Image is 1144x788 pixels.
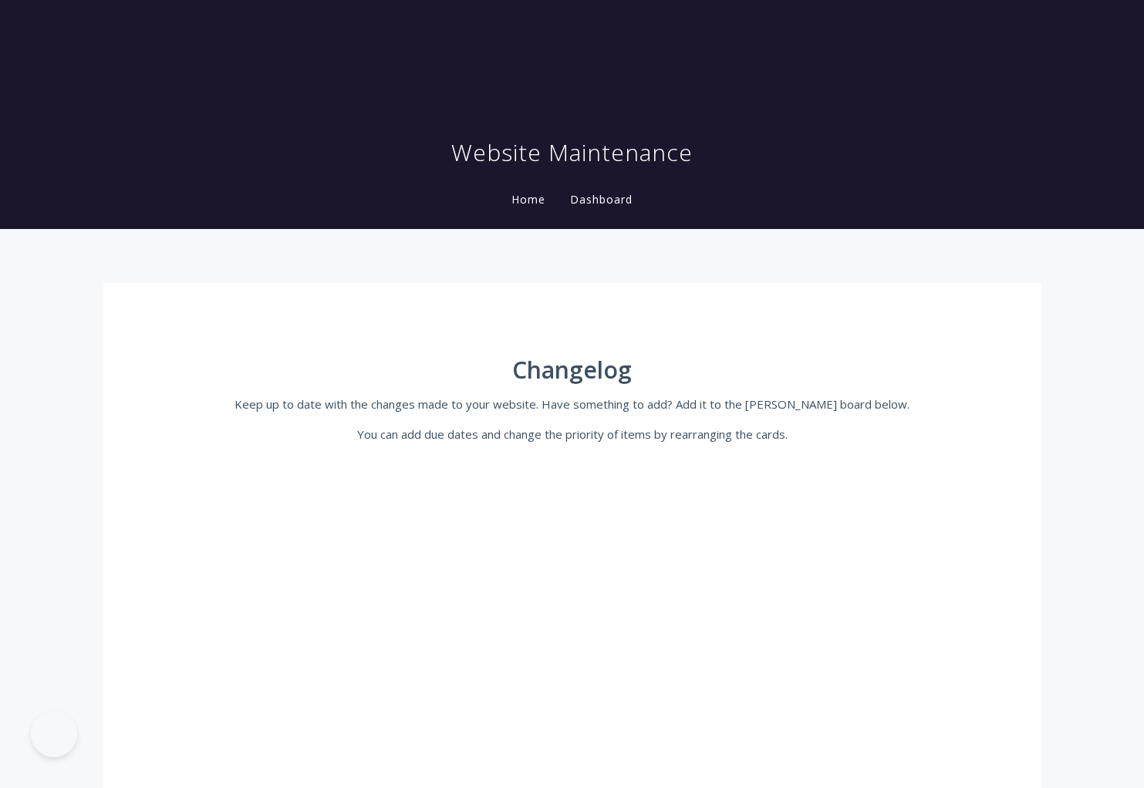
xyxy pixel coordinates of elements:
h1: Changelog [202,357,943,383]
a: Home [508,192,548,207]
p: You can add due dates and change the priority of items by rearranging the cards. [202,425,943,443]
iframe: Toggle Customer Support [31,711,77,757]
p: Keep up to date with the changes made to your website. Have something to add? Add it to the [PERS... [202,395,943,413]
a: Dashboard [567,192,636,207]
h1: Website Maintenance [451,137,693,168]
